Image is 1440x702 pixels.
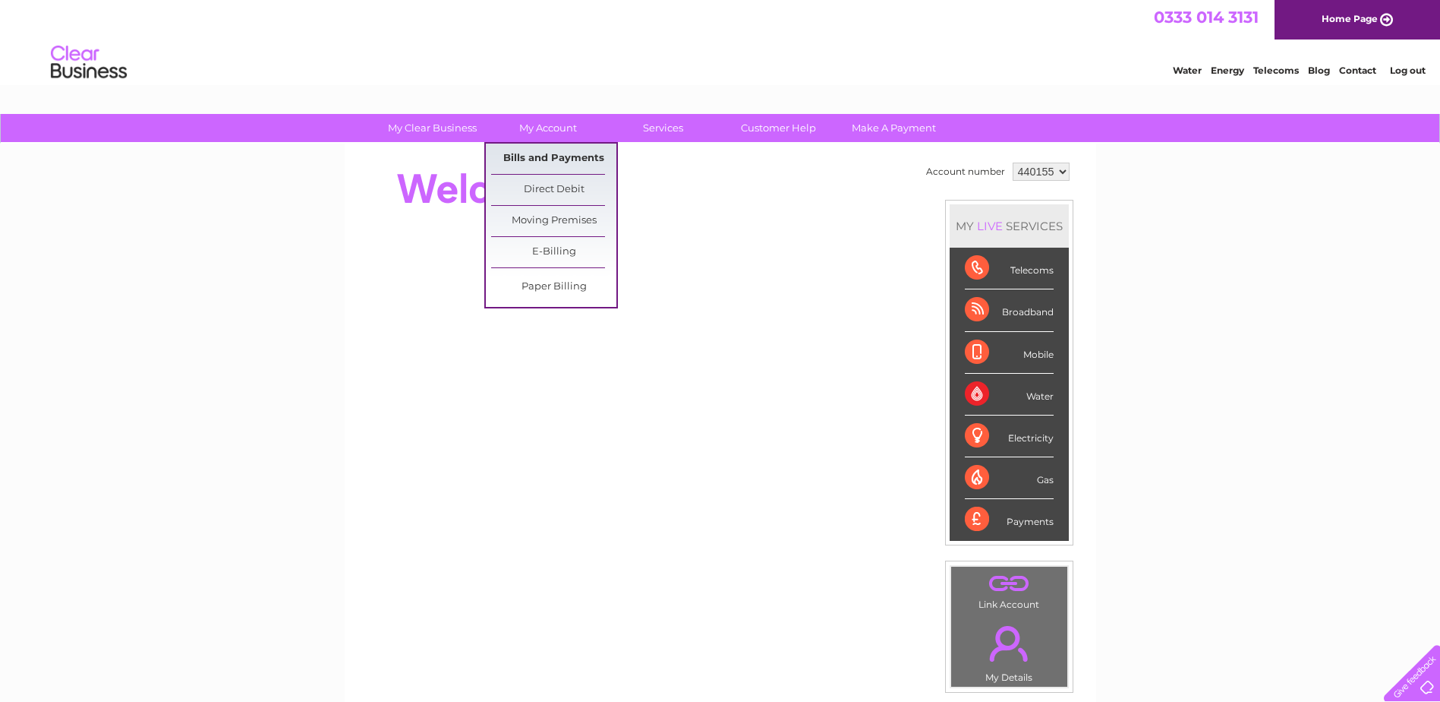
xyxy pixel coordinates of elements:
[965,416,1054,457] div: Electricity
[50,40,128,86] img: logo.png
[491,175,616,205] a: Direct Debit
[491,237,616,267] a: E-Billing
[965,248,1054,289] div: Telecoms
[922,159,1009,185] td: Account number
[950,204,1069,248] div: MY SERVICES
[1253,65,1299,76] a: Telecoms
[1211,65,1244,76] a: Energy
[950,613,1068,688] td: My Details
[491,272,616,302] a: Paper Billing
[965,332,1054,374] div: Mobile
[965,499,1054,540] div: Payments
[370,114,495,142] a: My Clear Business
[965,374,1054,416] div: Water
[1308,65,1330,76] a: Blog
[974,219,1006,233] div: LIVE
[1390,65,1426,76] a: Log out
[1339,65,1376,76] a: Contact
[965,289,1054,331] div: Broadband
[485,114,610,142] a: My Account
[950,566,1068,614] td: Link Account
[831,114,956,142] a: Make A Payment
[491,206,616,236] a: Moving Premises
[491,144,616,174] a: Bills and Payments
[955,617,1063,670] a: .
[1154,8,1259,27] a: 0333 014 3131
[1173,65,1202,76] a: Water
[955,571,1063,597] a: .
[362,8,1079,74] div: Clear Business is a trading name of Verastar Limited (registered in [GEOGRAPHIC_DATA] No. 3667643...
[716,114,841,142] a: Customer Help
[965,457,1054,499] div: Gas
[600,114,726,142] a: Services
